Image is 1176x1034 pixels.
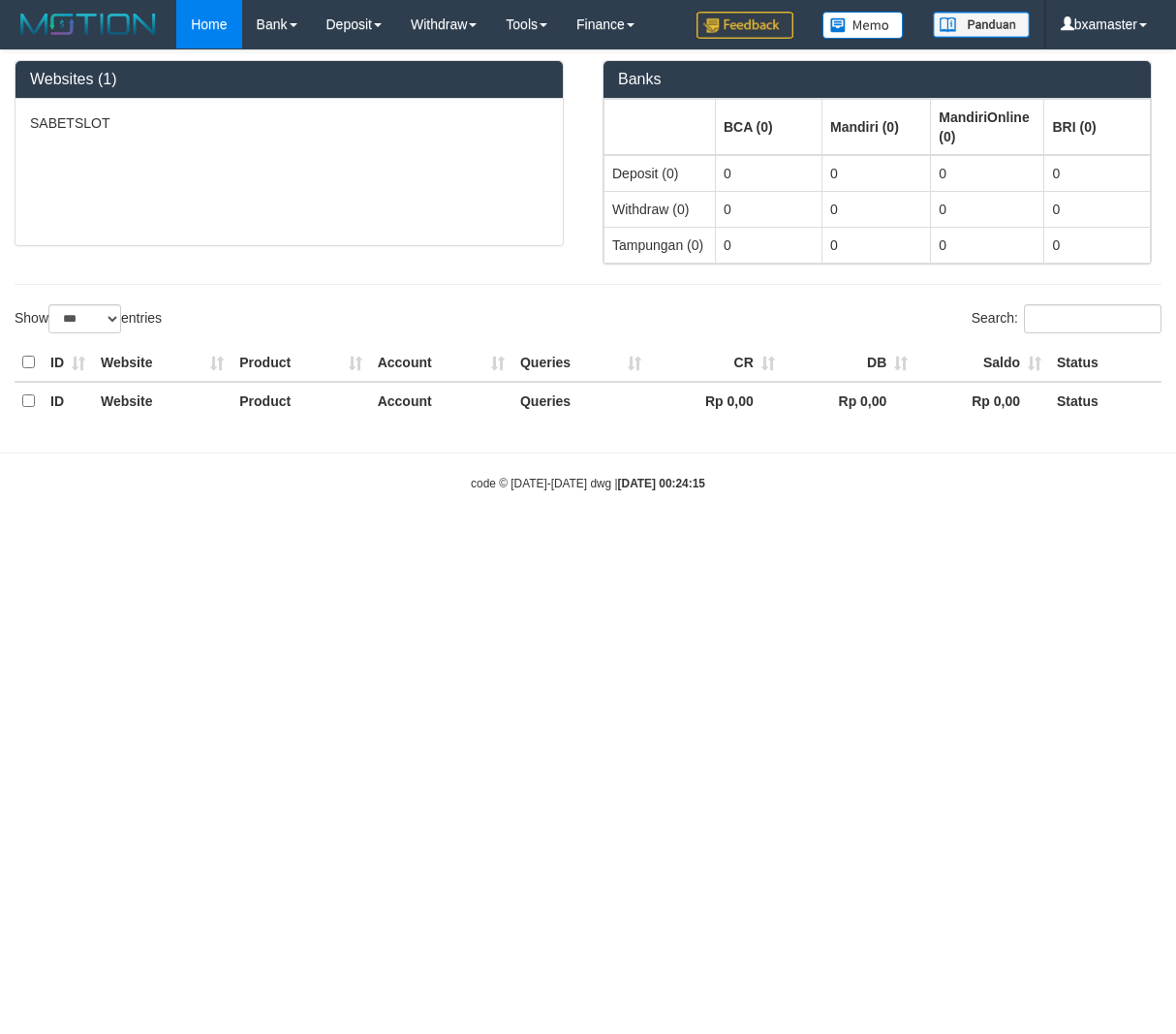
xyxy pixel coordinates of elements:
td: 0 [715,191,821,227]
select: Showentries [48,304,121,333]
th: Group: activate to sort column ascending [822,99,931,155]
th: Group: activate to sort column ascending [1044,99,1151,155]
th: Rp 0,00 [649,382,783,420]
th: Group: activate to sort column ascending [715,99,821,155]
td: 0 [931,155,1044,192]
th: Queries [512,344,649,382]
th: Queries [512,382,649,420]
th: DB [783,344,916,382]
td: 0 [822,155,931,192]
td: 0 [822,191,931,227]
th: Group: activate to sort column ascending [604,99,716,155]
td: 0 [715,155,821,192]
td: 0 [1044,191,1151,227]
p: SABETSLOT [30,113,548,133]
td: 0 [1044,227,1151,263]
th: Rp 0,00 [915,382,1049,420]
small: code © [DATE]-[DATE] dwg | [471,477,705,490]
th: ID [43,382,93,420]
td: Deposit (0) [604,155,716,192]
th: Account [370,382,512,420]
td: 0 [822,227,931,263]
th: Rp 0,00 [783,382,916,420]
td: 0 [931,191,1044,227]
h3: Banks [618,71,1136,88]
th: Saldo [915,344,1049,382]
th: Account [370,344,512,382]
h3: Websites (1) [30,71,548,88]
img: MOTION_logo.png [15,10,162,39]
label: Show entries [15,304,162,333]
th: Group: activate to sort column ascending [931,99,1044,155]
td: Withdraw (0) [604,191,716,227]
th: Status [1049,382,1161,420]
th: Website [93,344,232,382]
img: Button%20Memo.svg [822,12,904,39]
strong: [DATE] 00:24:15 [618,477,705,490]
input: Search: [1024,304,1161,333]
th: Status [1049,344,1161,382]
th: Product [232,344,369,382]
th: CR [649,344,783,382]
th: ID [43,344,93,382]
label: Search: [972,304,1161,333]
td: Tampungan (0) [604,227,716,263]
th: Website [93,382,232,420]
td: 0 [715,227,821,263]
td: 0 [931,227,1044,263]
img: Feedback.jpg [696,12,793,39]
th: Product [232,382,369,420]
td: 0 [1044,155,1151,192]
img: panduan.png [933,12,1030,38]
